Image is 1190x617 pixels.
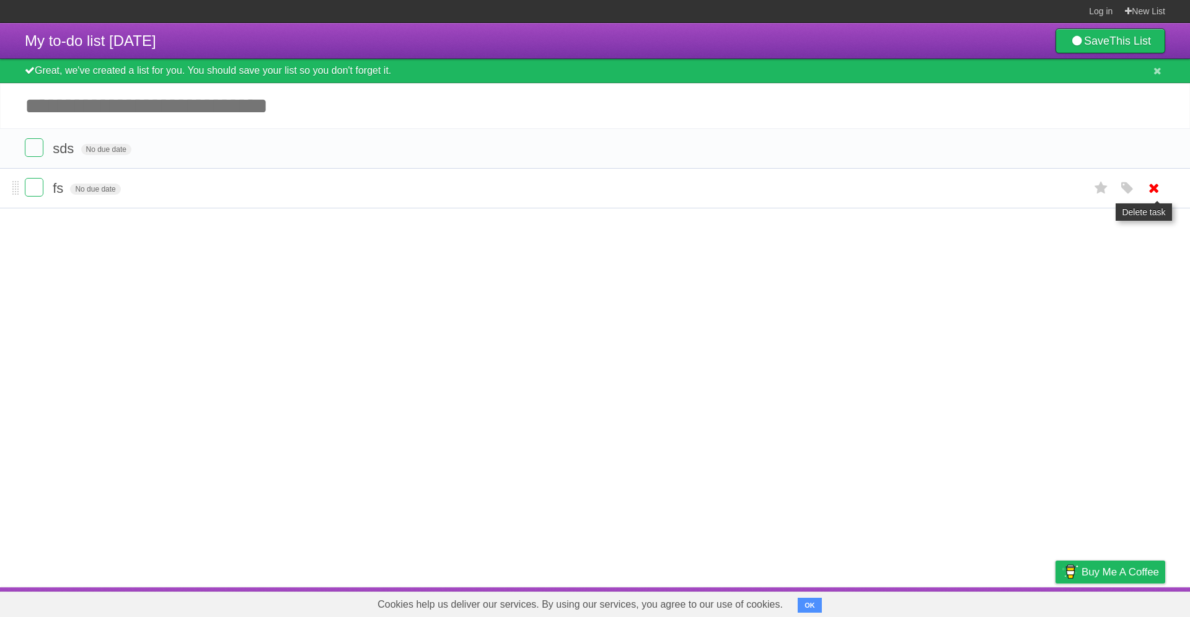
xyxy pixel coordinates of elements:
[1062,561,1078,582] img: Buy me a coffee
[798,598,822,613] button: OK
[70,184,120,195] span: No due date
[81,144,131,155] span: No due date
[1090,178,1113,198] label: Star task
[25,178,43,197] label: Done
[1082,561,1159,583] span: Buy me a coffee
[365,592,795,617] span: Cookies help us deliver our services. By using our services, you agree to our use of cookies.
[932,590,982,614] a: Developers
[891,590,917,614] a: About
[1109,35,1151,47] b: This List
[53,141,77,156] span: sds
[25,138,43,157] label: Done
[1039,590,1072,614] a: Privacy
[53,180,66,196] span: fs
[1056,29,1165,53] a: SaveThis List
[1087,590,1165,614] a: Suggest a feature
[25,32,156,49] span: My to-do list [DATE]
[997,590,1025,614] a: Terms
[1056,561,1165,584] a: Buy me a coffee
